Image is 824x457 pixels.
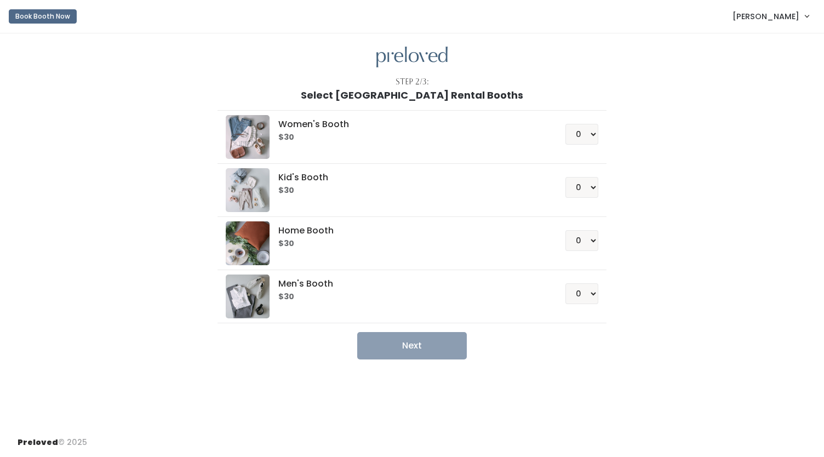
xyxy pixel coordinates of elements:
[9,4,77,28] a: Book Booth Now
[278,133,539,142] h6: $30
[9,9,77,24] button: Book Booth Now
[226,115,270,159] img: preloved logo
[722,4,820,28] a: [PERSON_NAME]
[226,275,270,318] img: preloved logo
[357,332,467,359] button: Next
[226,168,270,212] img: preloved logo
[278,226,539,236] h5: Home Booth
[18,437,58,448] span: Preloved
[278,186,539,195] h6: $30
[278,173,539,182] h5: Kid's Booth
[278,119,539,129] h5: Women's Booth
[376,47,448,68] img: preloved logo
[18,428,87,448] div: © 2025
[278,239,539,248] h6: $30
[396,76,429,88] div: Step 2/3:
[733,10,799,22] span: [PERSON_NAME]
[226,221,270,265] img: preloved logo
[278,293,539,301] h6: $30
[301,90,523,101] h1: Select [GEOGRAPHIC_DATA] Rental Booths
[278,279,539,289] h5: Men's Booth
